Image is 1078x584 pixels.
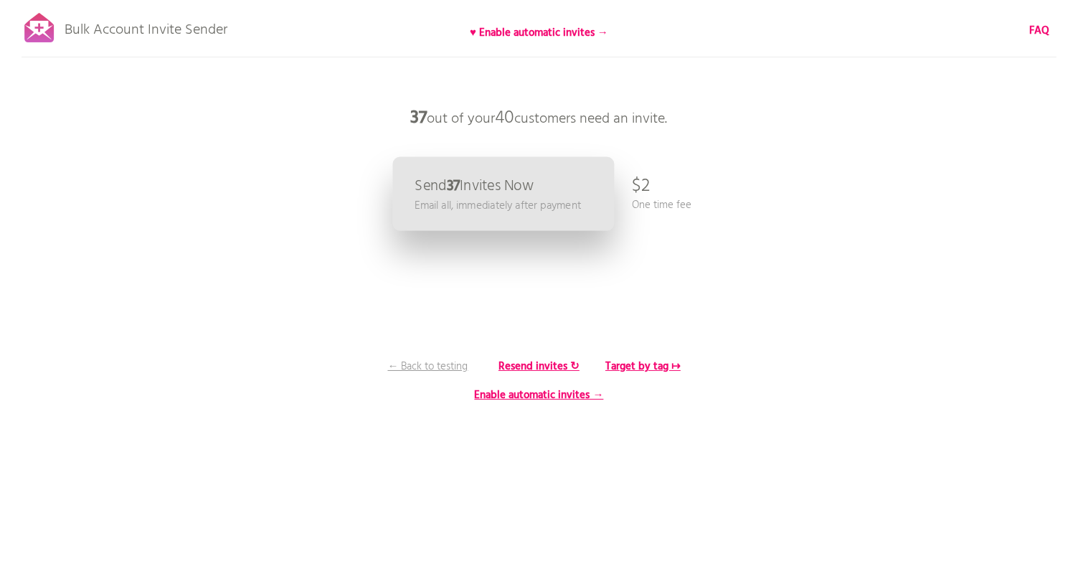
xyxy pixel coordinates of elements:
p: $2 [633,165,651,208]
p: Email all, immediately after payment [415,197,581,214]
b: FAQ [1029,22,1049,39]
b: Resend invites ↻ [498,358,580,375]
p: ← Back to testing [374,359,482,375]
b: ♥ Enable automatic invites → [470,24,608,42]
p: One time fee [633,197,692,213]
p: out of your customers need an invite. [324,97,755,140]
a: FAQ [1029,23,1049,39]
b: Target by tag ↦ [605,358,681,375]
p: Send Invites Now [415,179,534,194]
b: 37 [411,104,427,133]
p: Bulk Account Invite Sender [65,9,227,44]
b: 37 [446,174,460,198]
b: Enable automatic invites → [475,387,604,404]
a: Send37Invites Now Email all, immediately after payment [392,157,614,231]
span: 40 [496,104,515,133]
